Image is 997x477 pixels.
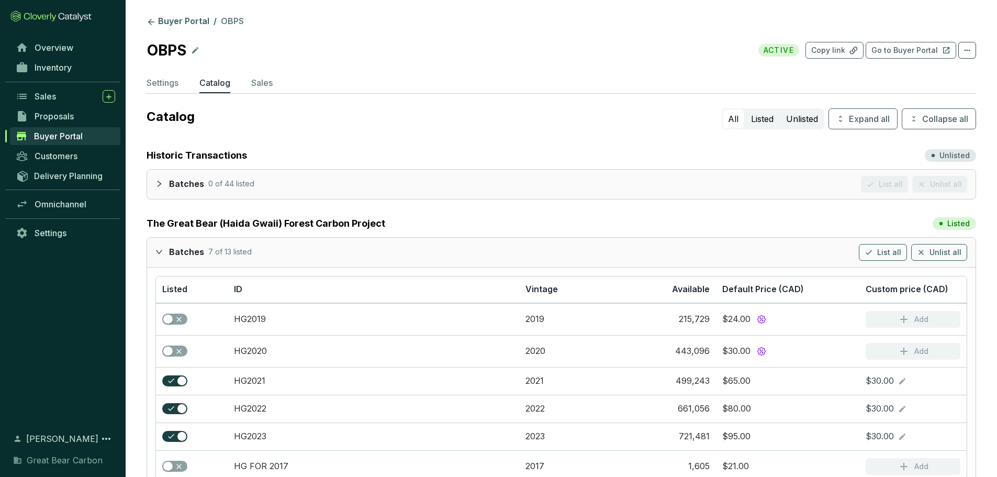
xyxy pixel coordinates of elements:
a: Overview [10,39,120,57]
a: HG2021 [234,375,265,386]
span: Default Price (CAD) [722,284,804,294]
section: $24.00 [722,313,853,326]
td: 2021 [519,367,609,395]
a: Customers [10,147,120,165]
p: 7 of 13 listed [208,247,252,258]
button: Go to Buyer Portal [866,42,956,59]
div: 661,056 [678,403,710,415]
span: collapsed [155,180,163,187]
section: $21.00 [722,461,853,472]
th: Available [609,276,716,303]
a: HG2019 [234,314,266,324]
span: Listed [162,284,187,294]
a: Settings [10,224,120,242]
p: Listed [947,218,970,229]
td: 2023 [519,423,609,450]
span: Vintage [525,284,558,294]
span: Delivery Planning [34,171,103,181]
a: Proposals [10,107,120,125]
div: 443,096 [675,346,710,357]
span: $30.00 [866,375,894,387]
span: Expand all [849,113,890,125]
td: 2019 [519,303,609,335]
div: 499,243 [676,375,710,387]
span: ACTIVE [758,44,799,57]
td: HG2023 [228,423,520,450]
a: HG2022 [234,403,266,414]
p: Batches [169,179,204,190]
div: $95.00 [722,431,750,442]
span: Great Bear Carbon [27,454,103,467]
p: Sales [251,76,273,89]
span: List all [877,247,901,258]
a: HG2020 [234,346,267,356]
span: $30.00 [866,403,894,415]
div: collapsed [155,176,169,191]
a: The Great Bear (Haida Gwaii) Forest Carbon Project [147,216,385,231]
button: Expand all [828,108,898,129]
button: Listed [746,109,779,128]
a: Inventory [10,59,120,76]
span: Sales [35,91,56,102]
span: Omnichannel [35,199,86,209]
a: Historic Transactions [147,148,247,163]
td: HG2021 [228,367,520,395]
p: Batches [169,247,204,258]
th: Listed [156,276,228,303]
a: HG2023 [234,431,266,441]
p: 0 of 44 listed [208,179,254,190]
span: Custom price (CAD) [866,284,948,294]
li: / [214,16,217,28]
td: HG2022 [228,395,520,423]
a: Delivery Planning [10,167,120,184]
div: 215,729 [679,314,710,325]
span: OBPS [221,16,244,26]
p: Catalog [147,108,718,125]
th: Vintage [519,276,609,303]
span: Buyer Portal [34,131,83,141]
p: OBPS [147,39,187,62]
div: expanded [155,244,169,259]
button: Unlisted [781,109,823,128]
a: Buyer Portal [10,127,120,145]
a: Sales [10,87,120,105]
p: Unlisted [939,150,970,161]
span: Unlist all [929,247,961,258]
p: Catalog [199,76,230,89]
div: 721,481 [679,431,710,442]
span: Available [672,284,710,294]
p: Go to Buyer Portal [871,45,938,56]
p: Settings [147,76,178,89]
div: $65.00 [722,375,750,387]
div: 1,605 [688,461,710,472]
span: Overview [35,42,73,53]
button: Collapse all [902,108,976,129]
td: 2020 [519,335,609,367]
span: expanded [155,248,163,256]
span: Proposals [35,111,74,121]
span: Customers [35,151,77,161]
span: [PERSON_NAME] [26,432,98,445]
a: Buyer Portal [144,16,211,28]
td: HG2019 [228,303,520,335]
span: Settings [35,228,66,238]
th: ID [228,276,520,303]
a: Omnichannel [10,195,120,213]
button: Unlist all [911,244,967,261]
td: HG2020 [228,335,520,367]
button: Copy link [805,42,864,59]
section: $30.00 [722,345,853,358]
span: Inventory [35,62,72,73]
span: $30.00 [866,431,894,442]
p: Copy link [811,45,845,56]
a: HG FOR 2017 [234,461,288,471]
button: All [723,109,744,128]
span: Collapse all [922,113,968,125]
span: ID [234,284,242,294]
button: List all [859,244,907,261]
td: 2022 [519,395,609,423]
div: $80.00 [722,403,751,415]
